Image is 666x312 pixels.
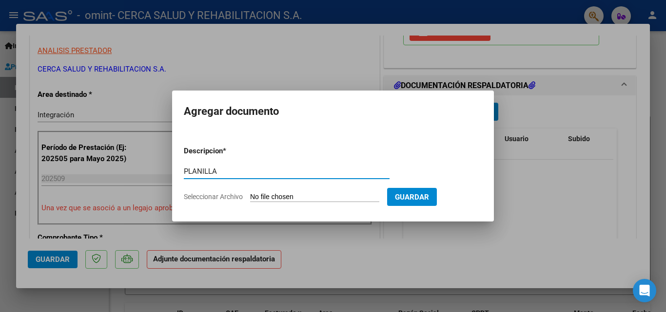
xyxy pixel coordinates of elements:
span: Seleccionar Archivo [184,193,243,201]
p: Descripcion [184,146,274,157]
h2: Agregar documento [184,102,482,121]
span: Guardar [395,193,429,202]
div: Open Intercom Messenger [633,279,656,302]
button: Guardar [387,188,437,206]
